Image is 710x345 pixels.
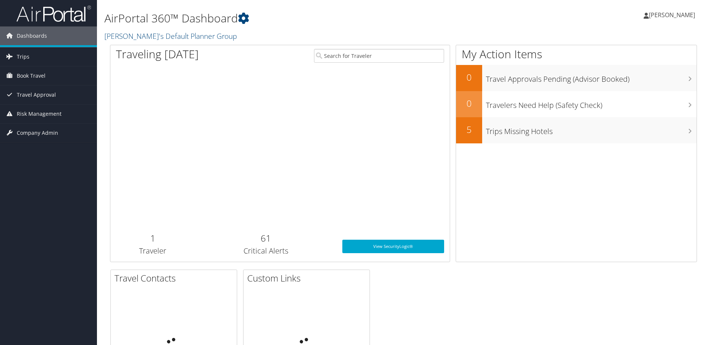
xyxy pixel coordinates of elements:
h3: Trips Missing Hotels [486,122,697,137]
h3: Critical Alerts [201,246,331,256]
h3: Traveler [116,246,189,256]
h3: Travel Approvals Pending (Advisor Booked) [486,70,697,84]
h2: Travel Contacts [114,272,237,285]
a: 0Travel Approvals Pending (Advisor Booked) [456,65,697,91]
h2: 0 [456,71,482,84]
h2: 1 [116,232,189,245]
a: [PERSON_NAME] [644,4,703,26]
h1: Traveling [DATE] [116,46,199,62]
h3: Travelers Need Help (Safety Check) [486,96,697,111]
h2: 5 [456,123,482,136]
a: View SecurityLogic® [342,240,444,253]
h2: Custom Links [247,272,370,285]
span: Risk Management [17,105,62,123]
span: [PERSON_NAME] [649,11,695,19]
a: 5Trips Missing Hotels [456,117,697,143]
input: Search for Traveler [314,49,444,63]
span: Book Travel [17,66,45,85]
h1: AirPortal 360™ Dashboard [104,10,503,26]
span: Travel Approval [17,86,56,104]
h2: 0 [456,97,482,110]
a: [PERSON_NAME]'s Default Planner Group [104,31,239,41]
img: airportal-logo.png [16,5,91,22]
a: 0Travelers Need Help (Safety Check) [456,91,697,117]
h1: My Action Items [456,46,697,62]
h2: 61 [201,232,331,245]
span: Trips [17,47,29,66]
span: Company Admin [17,124,58,142]
span: Dashboards [17,27,47,45]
